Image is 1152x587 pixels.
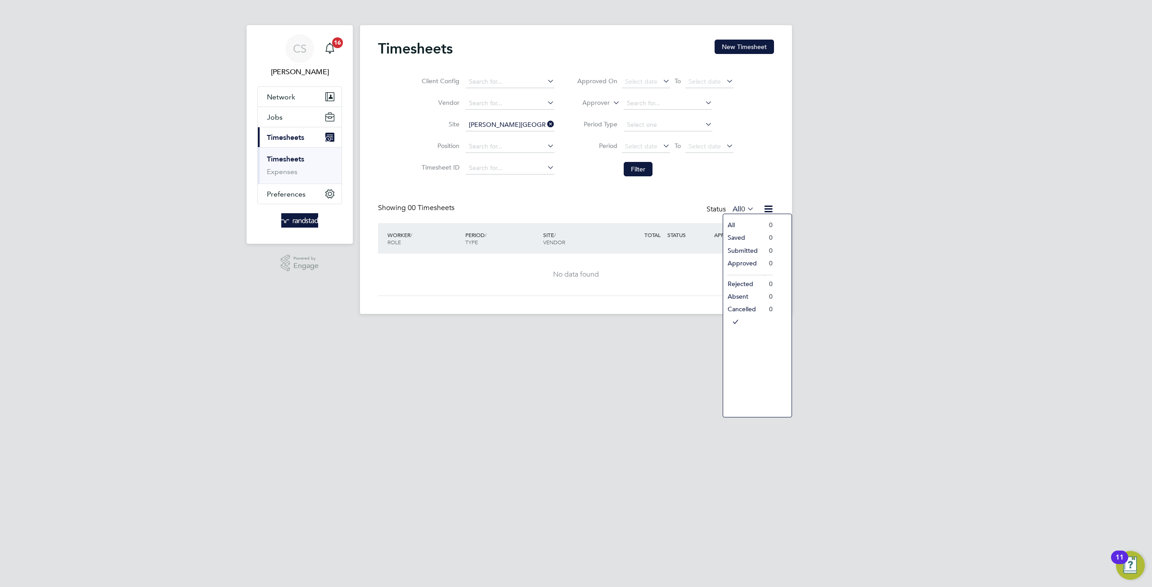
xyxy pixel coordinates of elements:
label: All [733,205,754,214]
input: Search for... [466,119,554,131]
div: STATUS [665,227,712,243]
li: All [723,219,765,231]
li: Absent [723,290,765,303]
button: Network [258,87,342,107]
span: TOTAL [644,231,661,238]
li: Submitted [723,244,765,257]
button: New Timesheet [715,40,774,54]
span: Select date [625,77,657,85]
li: 0 [765,219,773,231]
li: 0 [765,244,773,257]
div: No data found [387,270,765,279]
span: VENDOR [543,238,565,246]
li: 0 [765,231,773,244]
span: Chris Schmid [257,67,342,77]
span: / [554,231,556,238]
nav: Main navigation [247,25,353,244]
span: 16 [332,37,343,48]
label: Period [577,142,617,150]
div: 11 [1116,557,1124,569]
input: Search for... [466,162,554,175]
li: 0 [765,257,773,269]
span: Network [267,93,295,101]
span: To [672,140,684,152]
button: Filter [624,162,652,176]
li: 0 [765,278,773,290]
a: 16 [321,34,339,63]
span: / [485,231,486,238]
button: Timesheets [258,127,342,147]
input: Search for... [624,97,712,110]
label: Approved On [577,77,617,85]
a: CS[PERSON_NAME] [257,34,342,77]
a: Timesheets [267,155,304,163]
input: Search for... [466,140,554,153]
li: 0 [765,303,773,315]
button: Jobs [258,107,342,127]
span: 00 Timesheets [408,203,454,212]
img: randstad-logo-retina.png [281,213,319,228]
a: Powered byEngage [281,255,319,272]
span: Jobs [267,113,283,121]
span: TYPE [465,238,478,246]
li: Approved [723,257,765,269]
li: Saved [723,231,765,244]
label: Period Type [577,120,617,128]
li: 0 [765,290,773,303]
a: Go to home page [257,213,342,228]
input: Search for... [466,97,554,110]
li: Rejected [723,278,765,290]
label: Vendor [419,99,459,107]
div: PERIOD [463,227,541,250]
label: Position [419,142,459,150]
div: WORKER [385,227,463,250]
span: Engage [293,262,319,270]
label: Site [419,120,459,128]
span: To [672,75,684,87]
div: SITE [541,227,619,250]
div: Showing [378,203,456,213]
div: Timesheets [258,147,342,184]
span: Select date [625,142,657,150]
span: ROLE [387,238,401,246]
span: / [410,231,412,238]
li: Cancelled [723,303,765,315]
button: Open Resource Center, 11 new notifications [1116,551,1145,580]
label: Approver [569,99,610,108]
div: Status [706,203,756,216]
label: Client Config [419,77,459,85]
span: Select date [688,142,721,150]
h2: Timesheets [378,40,453,58]
span: 0 [741,205,745,214]
label: Timesheet ID [419,163,459,171]
span: Timesheets [267,133,304,142]
input: Select one [624,119,712,131]
span: Select date [688,77,721,85]
input: Search for... [466,76,554,88]
button: Preferences [258,184,342,204]
span: CS [293,43,306,54]
div: APPROVER [712,227,759,243]
a: Expenses [267,167,297,176]
span: Powered by [293,255,319,262]
span: Preferences [267,190,306,198]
